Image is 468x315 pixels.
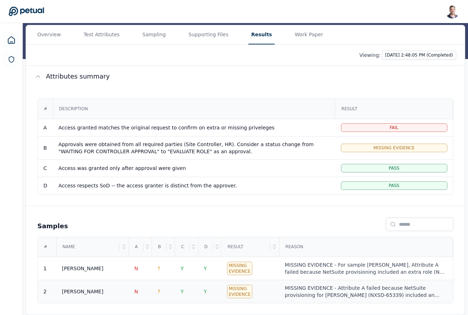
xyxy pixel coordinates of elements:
[58,182,330,189] div: Access respects SoD -- the access granter is distinct from the approver.
[285,261,447,276] div: MISSING EVIDENCE - For sample [PERSON_NAME], Attribute A failed because NetSuite provisioning inc...
[38,177,53,194] td: D
[382,50,456,60] button: [DATE] 2:48:05 PM (Completed)
[140,25,169,44] button: Sampling
[445,4,459,18] img: Snir Kodesh
[38,257,56,280] td: 1
[285,284,447,299] div: MISSING EVIDENCE - Attribute A failed because NetSuite provisioning for [PERSON_NAME] (NXSD-65339...
[222,237,270,257] div: Result
[38,99,53,118] div: #
[390,125,398,130] span: Fail
[373,145,415,151] span: Missing Evidence
[134,289,138,294] span: N
[336,99,452,118] div: Result
[157,266,160,271] span: ?
[38,119,53,136] td: A
[4,52,19,67] a: SOC 1 Reports
[181,266,184,271] span: Y
[38,237,56,257] div: #
[204,266,207,271] span: Y
[38,280,56,303] td: 2
[280,237,452,257] div: Reason
[204,289,207,294] span: Y
[58,165,330,172] div: Access was granted only after approval were given
[35,25,64,44] button: Overview
[157,289,160,294] span: ?
[134,266,138,271] span: N
[227,262,252,275] div: Missing Evidence
[359,52,381,59] p: Viewing:
[152,237,167,257] div: B
[3,32,20,49] a: Dashboard
[9,6,44,16] a: Go to Dashboard
[248,25,275,44] button: Results
[389,183,399,188] span: Pass
[38,159,53,177] td: C
[37,221,68,231] h2: Samples
[199,237,213,257] div: D
[227,285,252,298] div: Missing Evidence
[175,237,190,257] div: C
[81,25,122,44] button: Test Attributes
[57,237,120,257] div: Name
[62,288,103,295] div: [PERSON_NAME]
[181,289,184,294] span: Y
[292,25,326,44] button: Work Paper
[186,25,231,44] button: Supporting Files
[26,66,465,87] button: Attributes summary
[389,165,399,171] span: Pass
[53,99,335,118] div: Description
[58,124,330,131] div: Access granted matches the original request to confirm on extra or missing priveleges
[129,237,143,257] div: A
[62,265,103,272] div: [PERSON_NAME]
[58,141,330,155] div: Approvals were obtained from all required parties (Site Controller, HR). Consider a status change...
[38,136,53,159] td: B
[46,71,110,81] span: Attributes summary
